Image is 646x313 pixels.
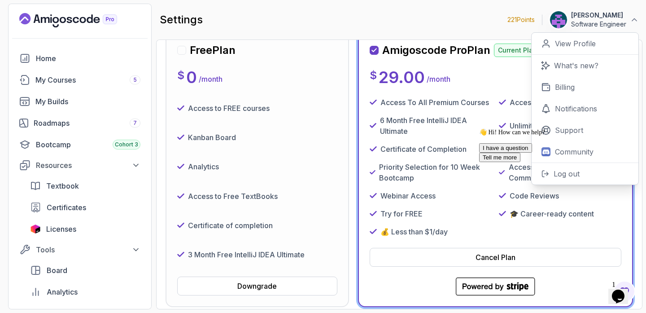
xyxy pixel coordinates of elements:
p: Access to FREE courses [188,103,270,114]
a: View Profile [532,33,638,55]
a: board [25,261,146,279]
span: Textbook [46,181,79,191]
a: Support [532,119,638,141]
a: Billing [532,76,638,98]
p: Kanban Board [188,132,236,143]
div: Downgrade [237,281,277,291]
p: 6 Month Free IntelliJ IDEA Ultimate [380,115,492,137]
a: textbook [25,177,146,195]
p: / month [199,74,223,84]
button: Cancel Plan [370,248,621,267]
p: Access To All Builds [510,97,579,108]
p: 0 [186,68,197,86]
p: Try for FREE [380,208,423,219]
p: Webinar Access [380,190,436,201]
span: Licenses [46,224,76,234]
p: Certificate of Completion [380,144,467,154]
p: Analytics [188,161,219,172]
a: Notifications [532,98,638,119]
p: 💰 Less than $1/day [380,226,448,237]
a: bootcamp [14,136,146,154]
p: Certificate of completion [188,220,273,231]
p: Priority Selection for 10 Week Bootcamp [379,162,492,183]
div: Tools [36,244,140,255]
button: Resources [14,157,146,173]
a: roadmaps [14,114,146,132]
button: I have a question [4,18,57,28]
p: / month [427,74,450,84]
button: Downgrade [177,277,337,295]
p: Billing [555,82,575,93]
div: 👋 Hi! How can we help?I have a questionTell me more [4,4,165,37]
iframe: chat widget [608,277,637,304]
h2: Amigoscode Pro Plan [382,43,490,57]
a: courses [14,71,146,89]
div: Resources [36,160,140,171]
p: Access to Free TextBooks [188,191,278,202]
button: user profile image[PERSON_NAME]Software Engineer [550,11,639,29]
p: [PERSON_NAME] [571,11,626,20]
p: Access To All Premium Courses [380,97,489,108]
p: 29.00 [379,68,425,86]
button: Tools [14,242,146,258]
h2: Free Plan [190,43,236,57]
p: Software Engineer [571,20,626,29]
div: Roadmaps [34,118,140,128]
p: Current Plan [494,44,541,57]
span: Cohort 3 [115,141,138,148]
p: $ [370,68,377,83]
a: analytics [25,283,146,301]
img: jetbrains icon [30,225,41,234]
div: Home [36,53,140,64]
span: Analytics [47,287,78,297]
p: Notifications [555,103,597,114]
p: Unlimited Kanban Boards [510,120,595,131]
h2: settings [160,13,203,27]
a: home [14,49,146,67]
p: $ [177,68,184,83]
iframe: chat widget [476,125,637,273]
p: What's new? [554,60,598,71]
img: user profile image [550,11,567,28]
div: Bootcamp [36,139,140,150]
p: 3 Month Free IntelliJ IDEA Ultimate [188,249,305,260]
p: View Profile [555,38,596,49]
button: Tell me more [4,28,45,37]
span: 5 [133,76,137,84]
p: 221 Points [507,15,535,24]
a: What's new? [532,55,638,76]
a: builds [14,93,146,110]
a: Landing page [19,13,138,27]
span: Board [47,265,67,276]
span: 7 [133,119,137,127]
div: My Builds [35,96,140,107]
a: certificates [25,198,146,216]
a: licenses [25,220,146,238]
span: 👋 Hi! How can we help? [4,4,69,11]
div: My Courses [35,75,140,85]
span: Certificates [47,202,86,213]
